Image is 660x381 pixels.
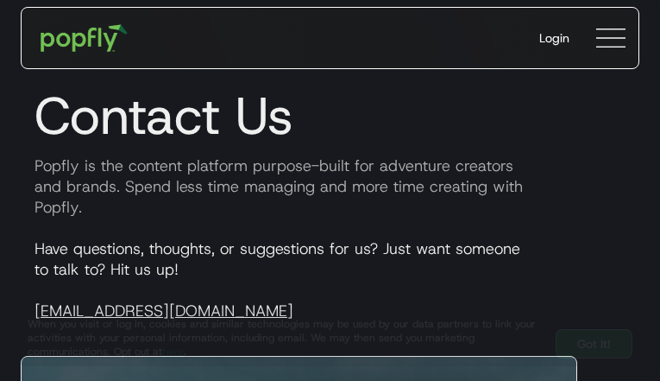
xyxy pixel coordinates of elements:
[162,345,184,359] a: here
[21,156,639,218] p: Popfly is the content platform purpose-built for adventure creators and brands. Spend less time m...
[35,301,293,321] a: [EMAIL_ADDRESS][DOMAIN_NAME]
[539,29,569,47] div: Login
[21,85,639,147] h1: Contact Us
[525,16,583,60] a: Login
[28,12,140,64] a: home
[21,238,639,321] p: Have questions, thoughts, or suggestions for us? Just want someone to talk to? Hit us up!
[28,317,542,359] div: When you visit or log in, cookies and similar technologies may be used by our data partners to li...
[556,329,632,359] a: Got It!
